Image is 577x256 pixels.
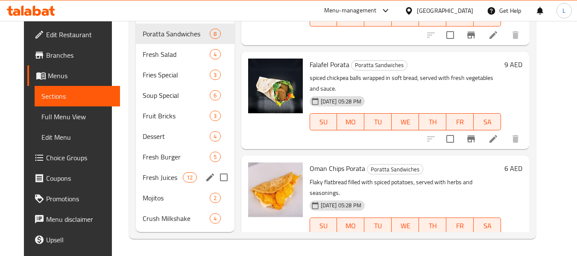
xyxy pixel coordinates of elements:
[368,12,388,24] span: TU
[210,194,220,202] span: 2
[340,116,361,128] span: MO
[210,215,220,223] span: 4
[143,90,210,100] div: Soup Special
[422,116,443,128] span: TH
[27,188,120,209] a: Promotions
[210,193,220,203] div: items
[248,162,303,217] img: Oman Chips Porata
[210,49,220,59] div: items
[248,59,303,113] img: Falafel Porata
[392,218,419,235] button: WE
[136,106,234,126] div: Fruit Bricks3
[313,12,334,24] span: SU
[27,168,120,188] a: Coupons
[340,220,361,232] span: MO
[422,12,443,24] span: TH
[395,220,416,232] span: WE
[310,177,501,198] p: Flaky flatbread filled with spiced potatoes, served with herbs and seasonings.
[41,132,114,142] span: Edit Menu
[450,12,470,24] span: FR
[136,85,234,106] div: Soup Special6
[35,106,120,127] a: Full Menu View
[27,45,120,65] a: Branches
[136,126,234,147] div: Dessert4
[204,171,217,184] button: edit
[210,131,220,141] div: items
[210,71,220,79] span: 3
[136,24,234,44] div: Poratta Sandwiches8
[313,116,334,128] span: SU
[136,147,234,167] div: Fresh Burger5
[419,113,446,130] button: TH
[46,214,114,224] span: Menu disclaimer
[27,147,120,168] a: Choice Groups
[136,188,234,208] div: Mojitos2
[368,116,388,128] span: TU
[477,12,498,24] span: SA
[210,132,220,141] span: 4
[183,172,196,182] div: items
[27,24,120,45] a: Edit Restaurant
[340,12,361,24] span: MO
[441,26,459,44] span: Select to update
[477,220,498,232] span: SA
[450,220,470,232] span: FR
[562,6,565,15] span: L
[210,50,220,59] span: 4
[27,65,120,86] a: Menus
[35,127,120,147] a: Edit Menu
[27,230,120,250] a: Upsell
[210,91,220,100] span: 6
[210,112,220,120] span: 3
[143,111,210,121] span: Fruit Bricks
[310,218,337,235] button: SU
[143,29,210,39] span: Poratta Sandwiches
[210,111,220,121] div: items
[395,116,416,128] span: WE
[324,6,377,16] div: Menu-management
[337,113,364,130] button: MO
[143,49,210,59] span: Fresh Salad
[310,73,501,94] p: spiced chickpea balls wrapped in soft bread, served with fresh vegetables and sauce.
[210,213,220,224] div: items
[367,165,423,174] span: Poratta Sandwiches
[46,153,114,163] span: Choice Groups
[477,116,498,128] span: SA
[48,71,114,81] span: Menus
[351,60,407,70] span: Poratta Sandwiches
[143,131,210,141] div: Dessert
[310,113,337,130] button: SU
[504,59,522,71] h6: 9 AED
[143,193,210,203] div: Mojitos
[422,220,443,232] span: TH
[41,91,114,101] span: Sections
[46,235,114,245] span: Upsell
[313,220,334,232] span: SU
[310,162,365,175] span: Oman Chips Porata
[143,70,210,80] span: Fries Special
[505,129,526,149] button: delete
[210,153,220,161] span: 5
[461,129,481,149] button: Branch-specific-item
[446,113,474,130] button: FR
[46,50,114,60] span: Branches
[461,25,481,45] button: Branch-specific-item
[364,218,392,235] button: TU
[143,213,210,224] span: Crush Milkshake
[419,218,446,235] button: TH
[27,209,120,230] a: Menu disclaimer
[474,113,501,130] button: SA
[46,194,114,204] span: Promotions
[46,173,114,183] span: Coupons
[364,113,392,130] button: TU
[317,97,365,106] span: [DATE] 05:28 PM
[310,58,349,71] span: Falafel Porata
[136,167,234,188] div: Fresh Juices12edit
[317,201,365,209] span: [DATE] 05:28 PM
[136,208,234,229] div: Crush Milkshake4
[46,29,114,40] span: Edit Restaurant
[395,12,416,24] span: WE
